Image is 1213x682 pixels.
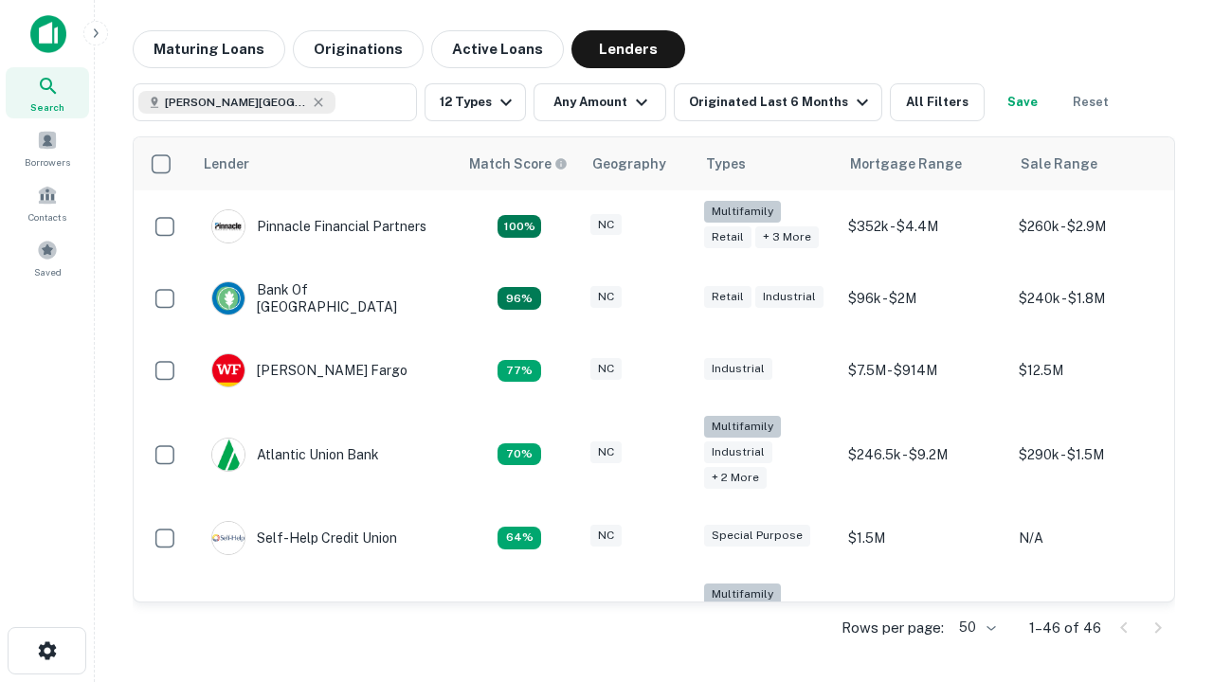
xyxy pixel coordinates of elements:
a: Saved [6,232,89,283]
div: NC [590,441,622,463]
div: Matching Properties: 11, hasApolloMatch: undefined [498,443,541,466]
th: Lender [192,137,458,190]
td: $246.5k - $9.2M [839,406,1009,502]
button: Lenders [571,30,685,68]
p: Rows per page: [842,617,944,639]
div: Industrial [755,286,824,308]
th: Geography [581,137,695,190]
th: Types [695,137,839,190]
div: NC [590,525,622,547]
th: Mortgage Range [839,137,1009,190]
a: Borrowers [6,122,89,173]
span: Search [30,99,64,115]
div: Sale Range [1021,153,1097,175]
p: 1–46 of 46 [1029,617,1101,639]
button: Originated Last 6 Months [674,83,882,121]
div: + 2 more [704,467,767,489]
button: Save your search to get updates of matches that match your search criteria. [992,83,1053,121]
td: $225.3k - $21M [839,574,1009,670]
div: Atlantic Union Bank [211,438,379,472]
a: Contacts [6,177,89,228]
button: Active Loans [431,30,564,68]
div: Retail [704,226,751,248]
button: 12 Types [425,83,526,121]
img: picture [212,210,244,242]
div: Matching Properties: 28, hasApolloMatch: undefined [498,215,541,238]
img: picture [212,439,244,471]
div: Industrial [704,441,772,463]
div: Industrial [704,358,772,380]
td: $352k - $4.4M [839,190,1009,262]
div: Self-help Credit Union [211,521,397,555]
td: N/A [1009,502,1180,574]
span: Saved [34,264,62,279]
button: Reset [1060,83,1121,121]
button: Maturing Loans [133,30,285,68]
div: Multifamily [704,583,781,605]
button: Any Amount [534,83,666,121]
button: All Filters [890,83,985,121]
div: 50 [951,614,999,641]
img: picture [212,282,244,314]
div: Types [706,153,746,175]
td: $12.5M [1009,334,1180,406]
th: Capitalize uses an advanced AI algorithm to match your search with the best lender. The match sco... [458,137,581,190]
div: Special Purpose [704,525,810,547]
div: Matching Properties: 10, hasApolloMatch: undefined [498,527,541,549]
td: $96k - $2M [839,262,1009,334]
td: $260k - $2.9M [1009,190,1180,262]
img: picture [212,354,244,386]
div: Bank Of [GEOGRAPHIC_DATA] [211,281,439,315]
div: Capitalize uses an advanced AI algorithm to match your search with the best lender. The match sco... [469,153,568,174]
div: NC [590,286,622,308]
img: picture [212,522,244,554]
span: [PERSON_NAME][GEOGRAPHIC_DATA], [GEOGRAPHIC_DATA] [165,94,307,111]
td: $240k - $1.8M [1009,262,1180,334]
a: Search [6,67,89,118]
th: Sale Range [1009,137,1180,190]
div: Originated Last 6 Months [689,91,874,114]
div: Mortgage Range [850,153,962,175]
h6: Match Score [469,153,564,174]
div: Matching Properties: 12, hasApolloMatch: undefined [498,360,541,383]
button: Originations [293,30,424,68]
div: Multifamily [704,201,781,223]
td: $290k - $1.5M [1009,406,1180,502]
span: Borrowers [25,154,70,170]
div: Retail [704,286,751,308]
td: $1.5M [839,502,1009,574]
div: Matching Properties: 15, hasApolloMatch: undefined [498,287,541,310]
td: $265k - $1.1M [1009,574,1180,670]
img: capitalize-icon.png [30,15,66,53]
div: Pinnacle Financial Partners [211,209,426,243]
div: NC [590,358,622,380]
div: Multifamily [704,416,781,438]
div: NC [590,214,622,236]
div: Lender [204,153,249,175]
td: $7.5M - $914M [839,334,1009,406]
div: Geography [592,153,666,175]
iframe: Chat Widget [1118,470,1213,561]
div: + 3 more [755,226,819,248]
div: [PERSON_NAME] Fargo [211,353,407,387]
span: Contacts [28,209,66,224]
